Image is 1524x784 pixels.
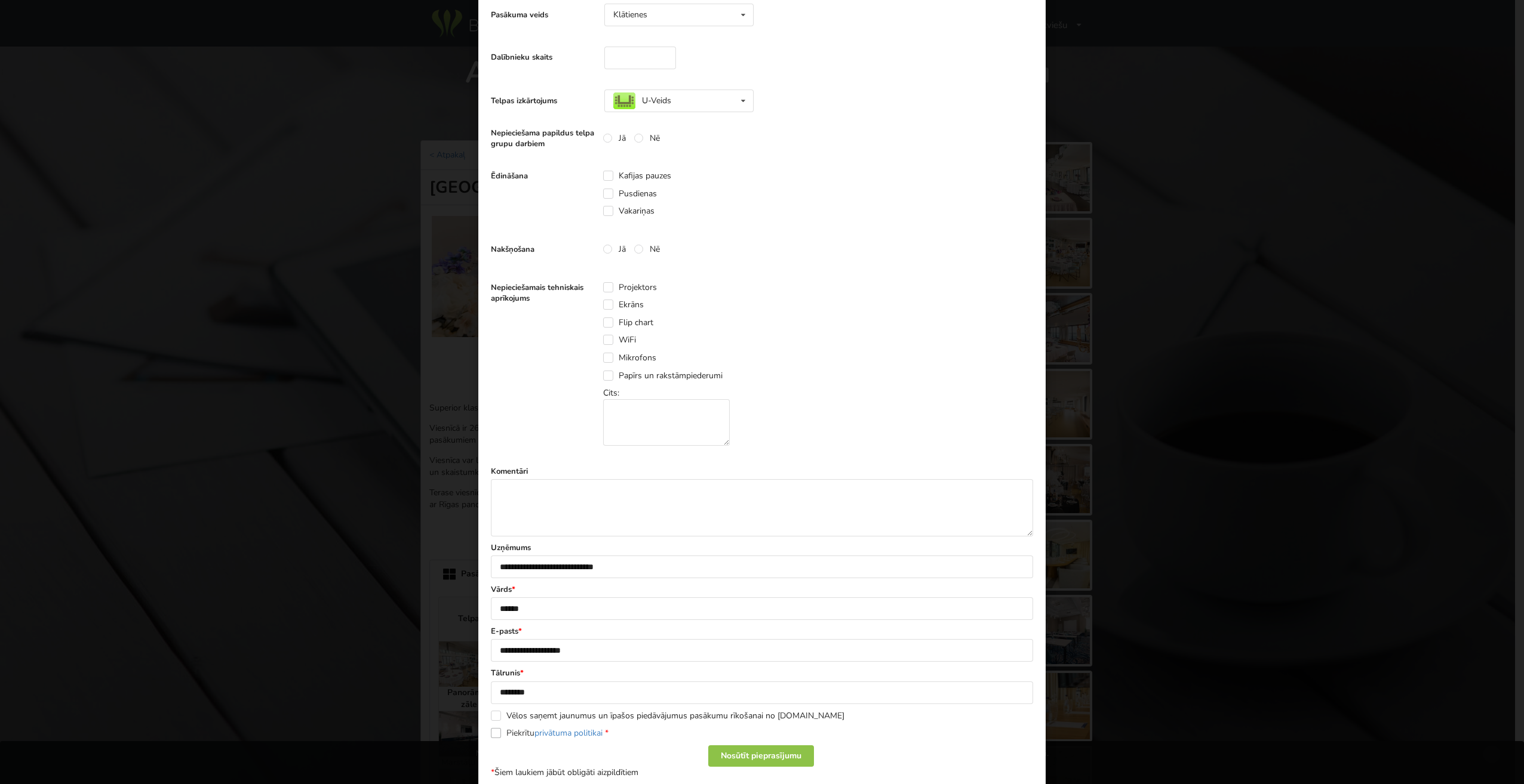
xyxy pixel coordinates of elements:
[491,282,595,304] label: Nepieciešamais tehniskais aprīkojums
[491,52,595,63] label: Dalībnieku skaits
[603,317,653,328] label: Flip chart
[491,542,1033,553] label: Uzņēmums
[613,97,671,105] div: U-Veids
[603,133,626,143] label: Jā
[603,206,655,216] label: Vakariņas
[603,353,656,363] label: Mikrofons
[603,244,626,254] label: Jā
[491,584,1033,595] label: Vārds
[634,244,660,254] label: Nē
[491,668,1033,678] label: Tālrunis
[491,95,595,106] label: Telpas izkārtojums
[534,727,603,739] a: privātuma politikai
[613,92,635,109] img: table_icon_1.png
[491,767,1033,779] p: Šiem laukiem jābūt obligāti aizpildītiem
[603,171,671,181] label: Kafijas pauzes
[491,728,609,738] label: Piekrītu
[603,335,636,345] label: WiFi
[634,133,660,143] label: Nē
[613,11,647,19] div: Klātienes
[491,171,595,181] label: Ēdināšana
[603,371,723,381] label: Papīrs un rakstāmpiederumi
[603,300,644,310] label: Ekrāns
[603,282,657,292] label: Projektors
[491,711,844,721] label: Vēlos saņemt jaunumus un īpašos piedāvājumus pasākumu rīkošanai no [DOMAIN_NAME]
[491,10,595,20] label: Pasākuma veids
[603,189,657,199] label: Pusdienas
[603,387,738,446] div: Cits:
[708,745,814,767] div: Nosūtīt pieprasījumu
[491,128,595,149] label: Nepieciešama papildus telpa grupu darbiem
[491,244,595,255] label: Nakšņošana
[491,626,1033,637] label: E-pasts
[491,466,1033,477] label: Komentāri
